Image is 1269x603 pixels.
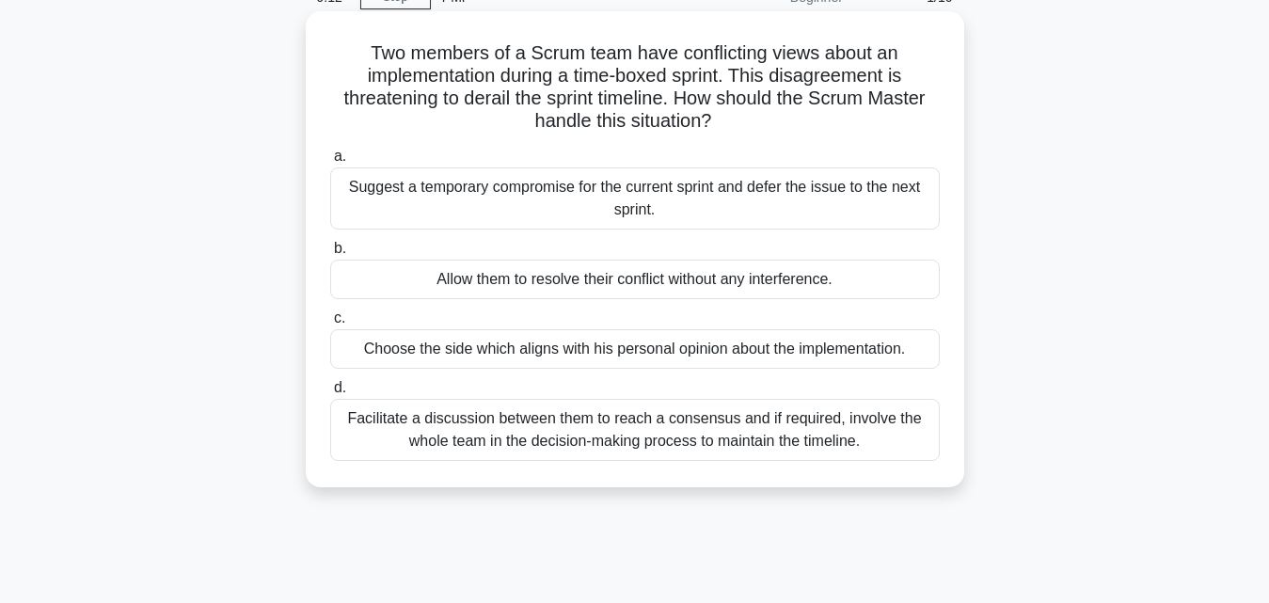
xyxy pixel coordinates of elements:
span: b. [334,240,346,256]
div: Choose the side which aligns with his personal opinion about the implementation. [330,329,940,369]
span: d. [334,379,346,395]
span: a. [334,148,346,164]
div: Suggest a temporary compromise for the current sprint and defer the issue to the next sprint. [330,167,940,230]
div: Facilitate a discussion between them to reach a consensus and if required, involve the whole team... [330,399,940,461]
span: c. [334,309,345,325]
h5: Two members of a Scrum team have conflicting views about an implementation during a time-boxed sp... [328,41,942,134]
div: Allow them to resolve their conflict without any interference. [330,260,940,299]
